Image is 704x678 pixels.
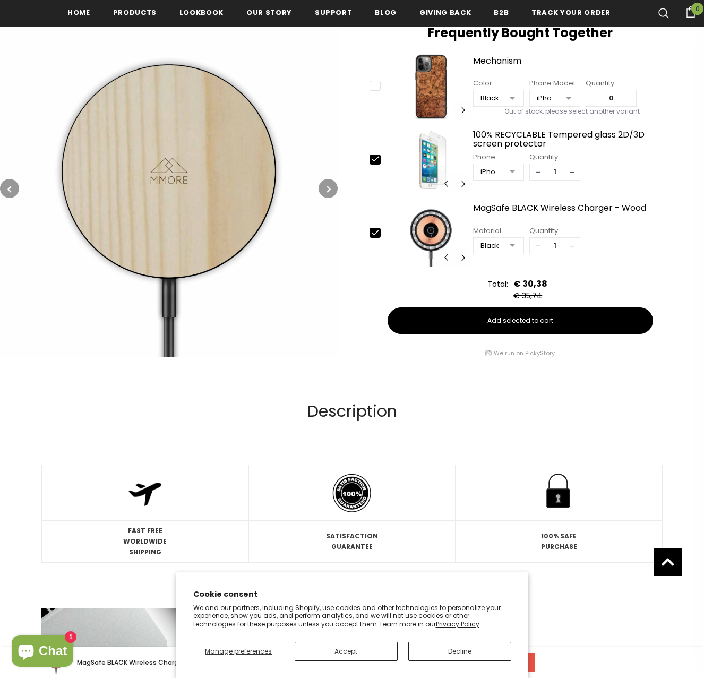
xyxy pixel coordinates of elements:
[473,130,671,149] a: 100% RECYCLABLE Tempered glass 2D/3D screen protector
[485,350,492,356] img: picky story
[326,531,378,540] strong: SATISFACTION
[487,316,553,325] span: Add selected to cart
[193,589,511,600] h2: Cookie consent
[494,348,555,358] a: We run on PickyStory
[193,642,285,661] button: Manage preferences
[529,152,580,162] div: Quantity
[541,542,577,551] strong: PURCHASE
[179,7,224,18] span: Lookbook
[295,642,398,661] button: Accept
[487,279,508,289] div: Total:
[315,7,353,18] span: support
[8,635,76,670] inbox-online-store-chat: Shopify online store chat
[513,277,547,290] div: € 30,38
[677,5,704,18] a: 0
[391,127,470,193] img: Screen Protector iPhone SE 2
[537,93,559,104] div: iPhone 12 Pro Max
[419,7,471,18] span: Giving back
[67,7,90,18] span: Home
[123,537,167,546] strong: WORLDWIDE
[530,238,546,254] span: −
[408,642,511,661] button: Decline
[480,167,502,177] div: iPhone 6/6S/7/8/SE2/SE3
[332,473,372,513] img: satisfaction icon
[564,164,580,180] span: +
[331,542,373,551] strong: GUARANTEE
[530,164,546,180] span: −
[391,201,470,267] img: MagSafe BLACK Wireless Charger - Wood image 7
[691,3,703,15] span: 0
[129,547,161,556] strong: SHIPPING
[375,7,397,18] span: Blog
[391,54,470,119] img: Mechanism image 0
[473,109,671,119] div: Out of stock, please select another variant
[125,473,165,512] img: fast shipping icon
[494,7,509,18] span: B2B
[536,470,582,516] img: safe purchase icon
[388,307,653,334] button: Add selected to cart
[246,7,292,18] span: Our Story
[531,7,610,18] span: Track your order
[473,203,671,222] a: MagSafe BLACK Wireless Charger - Wood
[113,7,157,18] span: Products
[128,526,162,535] strong: FAST FREE
[193,604,511,629] p: We and our partners, including Shopify, use cookies and other technologies to personalize your ex...
[205,647,272,656] span: Manage preferences
[473,152,524,162] div: Phone
[370,25,671,41] h2: Frequently Bought Together
[307,400,397,423] span: Description
[480,93,502,104] div: Black
[436,620,479,629] a: Privacy Policy
[480,241,502,251] div: Black
[586,78,637,89] div: Quantity
[564,238,580,254] span: +
[473,226,524,236] div: Material
[541,531,577,540] strong: 100% SAFE
[473,78,524,89] div: Color
[529,226,580,236] div: Quantity
[473,56,671,75] a: Mechanism
[529,78,580,89] div: Phone Model
[513,290,550,301] div: € 35,74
